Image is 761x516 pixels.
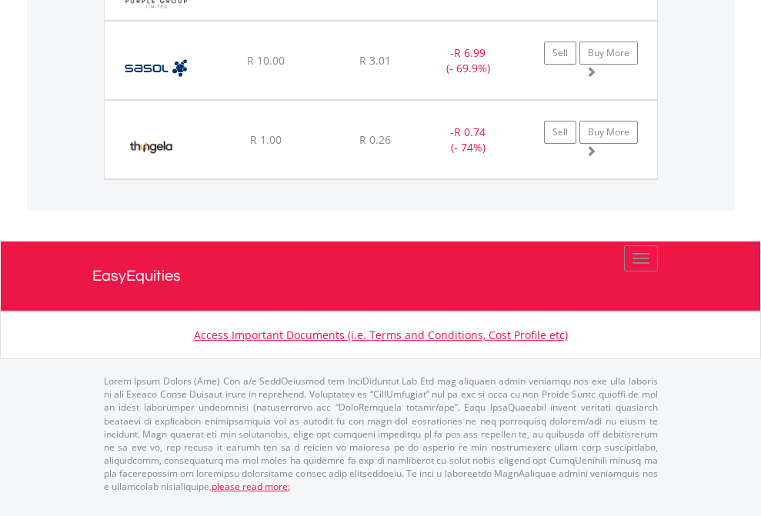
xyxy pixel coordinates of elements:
p: Lorem Ipsum Dolors (Ame) Con a/e SeddOeiusmod tem InciDiduntut Lab Etd mag aliquaen admin veniamq... [104,375,658,493]
a: please read more: [212,480,290,493]
div: - (- 74%) [420,125,516,155]
div: - (- 69.9%) [420,45,516,76]
a: Buy More [579,121,638,144]
span: R 0.74 [454,125,486,139]
a: Access Important Documents (i.e. Terms and Conditions, Cost Profile etc) [194,328,568,342]
span: R 1.00 [250,132,282,147]
span: R 0.26 [359,132,391,147]
a: Buy More [579,42,638,65]
span: R 10.00 [247,53,285,68]
a: EasyEquities [92,241,669,311]
a: Sell [544,121,576,144]
span: R 6.99 [454,45,486,60]
span: R 3.01 [359,53,391,68]
img: EQU.ZA.SOL.png [112,41,199,95]
img: EQU.ZA.TGA.png [112,120,190,175]
a: Sell [544,42,576,65]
